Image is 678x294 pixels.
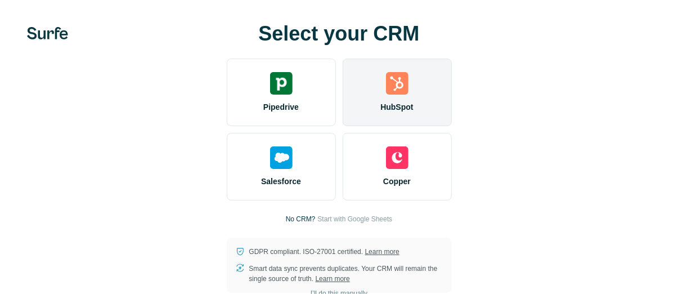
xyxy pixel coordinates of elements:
img: salesforce's logo [270,146,293,169]
p: Smart data sync prevents duplicates. Your CRM will remain the single source of truth. [249,264,443,284]
h1: Select your CRM [227,23,452,45]
span: Salesforce [261,176,301,187]
img: copper's logo [386,146,408,169]
a: Learn more [316,275,350,283]
p: No CRM? [286,214,316,224]
button: Start with Google Sheets [317,214,392,224]
p: GDPR compliant. ISO-27001 certified. [249,247,399,257]
a: Learn more [365,248,399,256]
span: Pipedrive [263,101,299,113]
img: hubspot's logo [386,72,408,95]
img: Surfe's logo [27,27,68,39]
span: HubSpot [380,101,413,113]
img: pipedrive's logo [270,72,293,95]
span: Copper [383,176,411,187]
